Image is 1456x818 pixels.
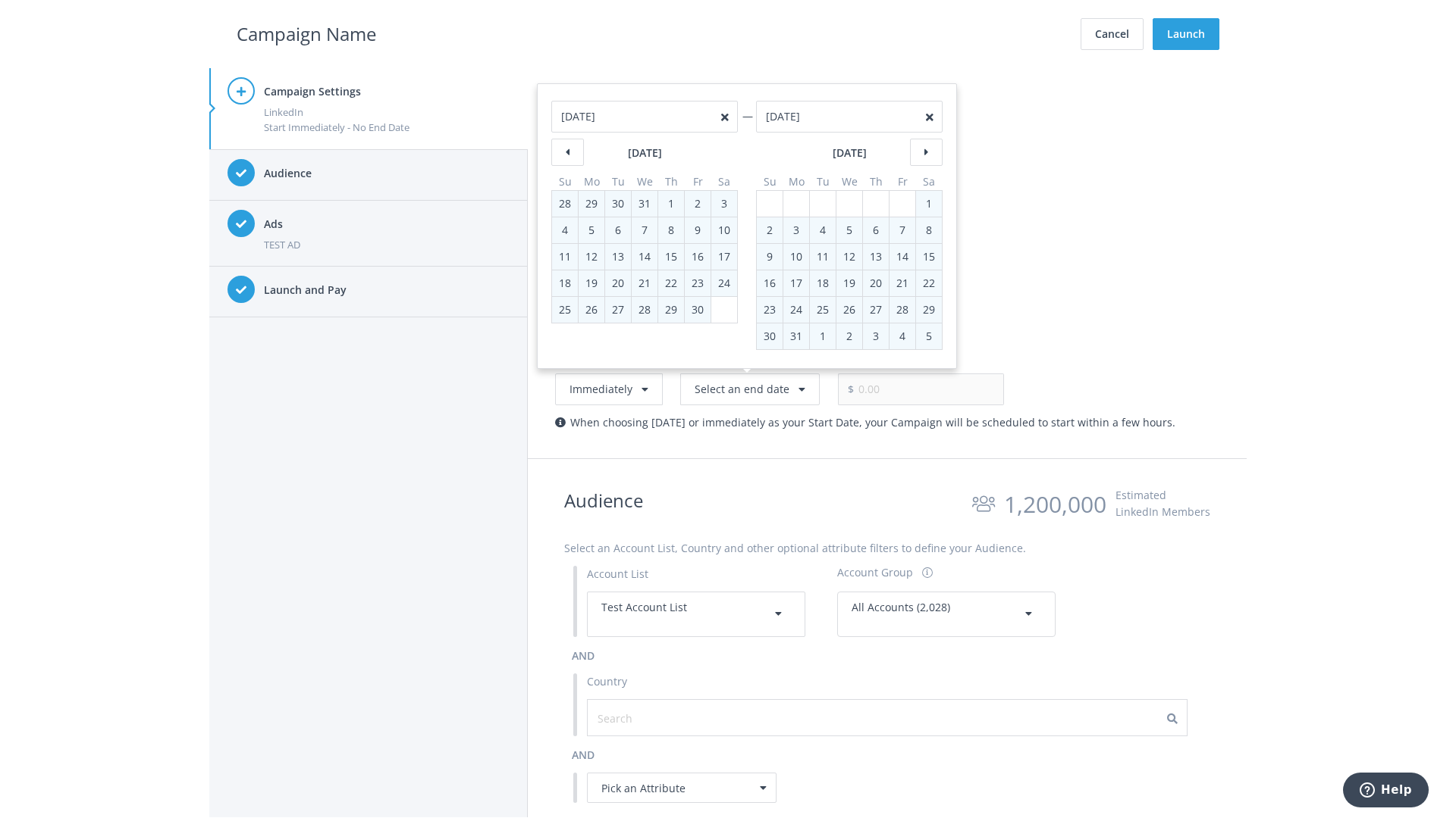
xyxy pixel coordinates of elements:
div: 2 [839,323,859,349]
div: 24 [711,270,737,296]
button: Select an end date [680,373,820,405]
div: 30 [757,323,783,349]
h4: Ads [264,216,510,233]
div: 31 [632,191,657,217]
div: 3 [786,217,806,243]
div: 31 [783,323,809,349]
div: 29 [579,191,604,217]
button: Cancel [1081,18,1144,50]
div: 1 [919,191,939,217]
div: 23 [685,270,711,296]
div: 27 [863,297,889,323]
label: Account List [587,566,648,582]
div: 13 [605,244,631,270]
div: 5 [839,217,859,243]
th: We [632,173,658,191]
div: 1 [661,191,681,217]
div: 12 [836,244,862,270]
h4: Launch and Pay [264,282,510,298]
label: Select an Account List, Country and other optional attribute filters to define your Audience. [564,540,1026,557]
div: 27 [605,297,631,323]
h4: Audience [264,165,510,182]
div: 21 [890,270,915,296]
div: 28 [890,297,915,323]
div: 5 [582,217,601,243]
th: Fr [890,173,916,191]
div: 15 [658,244,684,270]
div: TEST AD [264,237,510,252]
div: 10 [711,217,737,243]
div: 11 [552,244,578,270]
div: 3 [866,323,886,349]
div: 20 [863,270,889,296]
div: 1 [813,323,833,349]
div: 19 [836,270,862,296]
div: LinkedIn [264,105,510,120]
div: 25 [552,297,578,323]
span: and [572,648,595,663]
div: Account Group [837,564,913,581]
div: 22 [658,270,684,296]
div: 28 [632,297,657,323]
div: 16 [757,270,783,296]
div: 5 [919,323,939,349]
div: 29 [916,297,942,323]
th: Mo [783,173,810,191]
th: Fr [685,173,711,191]
th: Su [757,173,783,191]
div: 23 [757,297,783,323]
div: 9 [760,244,780,270]
div: 20 [605,270,631,296]
div: 18 [810,270,836,296]
div: 26 [836,297,862,323]
h2: Audience [564,486,643,522]
div: All Accounts (2,028) [852,599,1041,629]
div: 18 [552,270,578,296]
div: 11 [810,244,836,270]
th: Tu [810,173,836,191]
div: 1,200,000 [1004,486,1106,522]
th: Su [552,173,579,191]
h2: Campaign Name [237,20,376,48]
div: 16 [685,244,711,270]
th: Sa [916,173,943,191]
div: 15 [916,244,942,270]
div: 12 [579,244,604,270]
input: Search [598,710,733,726]
div: 17 [711,244,737,270]
th: Tu [605,173,632,191]
iframe: Opens a widget where you can find more information [1343,773,1429,810]
div: 2 [760,217,780,243]
div: 29 [658,297,684,323]
div: 19 [579,270,604,296]
button: Immediately [555,373,663,405]
div: 8 [919,217,939,243]
div: 25 [810,297,836,323]
div: 21 [632,270,657,296]
th: We [836,173,863,191]
h4: Campaign Settings [264,83,510,100]
div: 7 [893,217,912,243]
div: 30 [605,191,631,217]
div: 24 [783,297,809,323]
div: 3 [714,191,734,217]
th: Sa [711,173,738,191]
div: 28 [552,191,578,217]
th: Mo [579,173,605,191]
div: 30 [685,297,711,323]
button: close [926,112,934,123]
button: Launch [1153,18,1219,50]
label: Country [587,673,627,690]
div: 26 [579,297,604,323]
div: 2 [688,191,708,217]
div: 9 [688,217,708,243]
th: Th [863,173,890,191]
span: $ [838,373,854,405]
div: Test Account List [601,599,791,629]
div: 4 [893,323,912,349]
div: 13 [863,244,889,270]
button: close [721,112,729,123]
div: 14 [890,244,915,270]
div: When choosing [DATE] or immediately as your Start Date, your Campaign will be scheduled to start ... [555,414,1219,431]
